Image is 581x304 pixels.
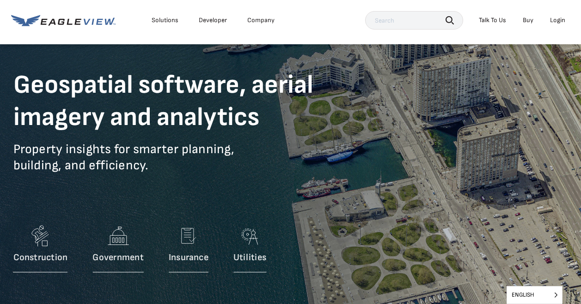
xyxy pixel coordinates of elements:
[507,286,562,304] span: English
[92,222,143,277] a: Government
[169,222,208,277] a: Insurance
[507,286,563,304] aside: Language selected: English
[233,252,266,263] p: Utilities
[92,252,143,263] p: Government
[523,16,533,24] a: Buy
[365,11,463,30] input: Search
[550,16,565,24] div: Login
[233,222,266,277] a: Utilities
[199,16,227,24] a: Developer
[13,252,68,263] p: Construction
[13,69,346,134] h1: Geospatial software, aerial imagery and analytics
[479,16,506,24] div: Talk To Us
[169,252,208,263] p: Insurance
[247,16,275,24] div: Company
[13,222,68,277] a: Construction
[152,16,178,24] div: Solutions
[13,141,346,187] p: Property insights for smarter planning, building, and efficiency.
